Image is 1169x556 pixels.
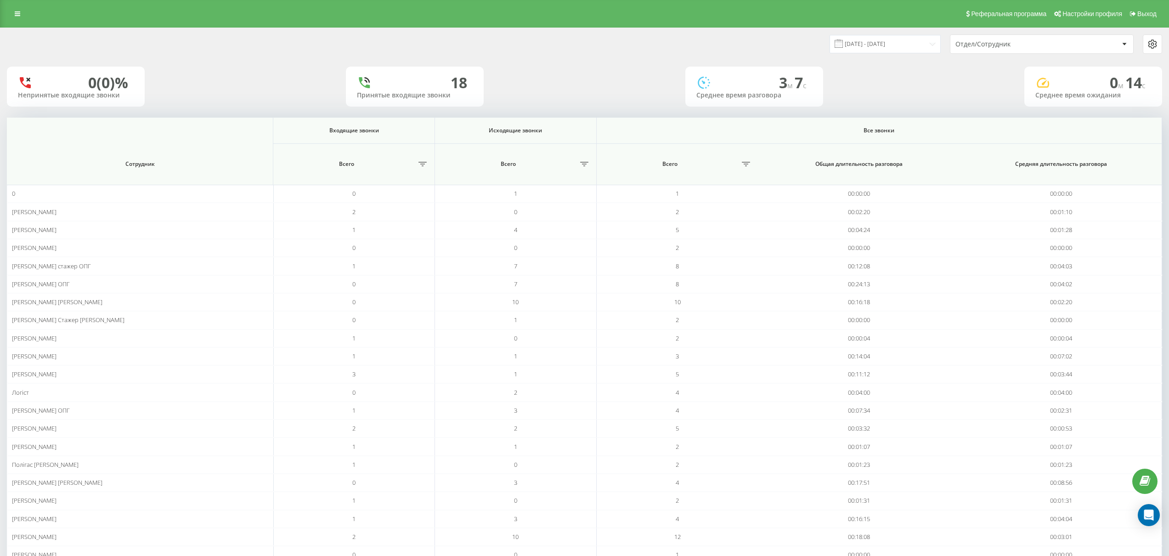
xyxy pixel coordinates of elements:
span: 0 [352,189,356,198]
span: 3 [779,73,795,92]
td: 00:00:00 [960,185,1162,203]
td: 00:01:07 [960,437,1162,455]
span: 8 [676,262,679,270]
div: 0 (0)% [88,74,128,91]
td: 00:01:31 [758,492,960,510]
span: 4 [676,515,679,523]
span: [PERSON_NAME] [12,424,56,432]
span: 2 [676,244,679,252]
span: 2 [676,443,679,451]
span: 3 [676,352,679,360]
span: 4 [514,226,517,234]
span: 3 [514,406,517,414]
td: 00:04:00 [758,383,960,401]
span: 0 [352,316,356,324]
span: [PERSON_NAME] [12,208,56,216]
span: [PERSON_NAME] [PERSON_NAME] [12,478,102,487]
div: Непринятые входящие звонки [18,91,134,99]
div: Среднее время разговора [696,91,812,99]
td: 00:04:02 [960,275,1162,293]
span: 2 [514,424,517,432]
td: 00:16:15 [758,510,960,528]
span: 4 [676,406,679,414]
td: 00:00:04 [758,329,960,347]
td: 00:04:04 [960,510,1162,528]
td: 00:01:31 [960,492,1162,510]
td: 00:03:44 [960,365,1162,383]
span: c [1142,80,1146,91]
span: Полігас [PERSON_NAME] [12,460,79,469]
td: 00:16:18 [758,293,960,311]
span: Логіст [12,388,29,397]
span: [PERSON_NAME] [12,370,56,378]
span: [PERSON_NAME] [12,496,56,505]
span: 0 [514,460,517,469]
span: 2 [352,424,356,432]
span: 1 [352,443,356,451]
span: 2 [352,208,356,216]
td: 00:08:56 [960,474,1162,492]
span: Реферальная программа [971,10,1046,17]
span: 12 [674,533,681,541]
span: 5 [676,370,679,378]
span: [PERSON_NAME] ОПГ [12,406,70,414]
span: Все звонки [629,127,1129,134]
div: 18 [451,74,467,91]
span: [PERSON_NAME] [12,443,56,451]
span: 1 [514,316,517,324]
span: 10 [512,298,519,306]
span: м [787,80,795,91]
td: 00:24:13 [758,275,960,293]
span: 2 [676,496,679,505]
span: 1 [352,515,356,523]
span: Сотрудник [24,160,255,168]
span: м [1118,80,1125,91]
div: Отдел/Сотрудник [955,40,1065,48]
span: [PERSON_NAME] [12,352,56,360]
span: 10 [512,533,519,541]
span: 0 [352,298,356,306]
div: Open Intercom Messenger [1138,504,1160,526]
span: [PERSON_NAME] Стажер [PERSON_NAME] [12,316,124,324]
span: 2 [676,208,679,216]
td: 00:04:03 [960,257,1162,275]
span: [PERSON_NAME] [12,334,56,342]
span: 1 [352,496,356,505]
span: 14 [1125,73,1146,92]
span: Всего [601,160,739,168]
td: 00:03:01 [960,528,1162,546]
td: 00:02:20 [758,203,960,221]
span: 2 [676,334,679,342]
span: c [803,80,807,91]
span: 3 [514,515,517,523]
td: 00:02:20 [960,293,1162,311]
span: 2 [352,533,356,541]
td: 00:18:08 [758,528,960,546]
span: [PERSON_NAME] [12,515,56,523]
span: 5 [676,424,679,432]
span: 0 [352,388,356,397]
span: Общая длительность разговора [773,160,946,168]
td: 00:00:53 [960,420,1162,437]
span: [PERSON_NAME] [12,244,56,252]
td: 00:01:23 [960,456,1162,474]
span: 4 [676,478,679,487]
td: 00:07:02 [960,347,1162,365]
span: 10 [674,298,681,306]
td: 00:11:12 [758,365,960,383]
span: 1 [352,334,356,342]
span: [PERSON_NAME] [12,533,56,541]
span: 0 [1110,73,1125,92]
span: Всего [440,160,576,168]
span: 0 [514,244,517,252]
span: 1 [352,262,356,270]
div: Принятые входящие звонки [357,91,473,99]
span: 1 [514,352,517,360]
span: Исходящие звонки [447,127,584,134]
span: Входящие звонки [286,127,423,134]
td: 00:01:10 [960,203,1162,221]
span: 0 [514,334,517,342]
td: 00:07:34 [758,402,960,420]
span: 1 [352,352,356,360]
td: 00:00:00 [960,311,1162,329]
